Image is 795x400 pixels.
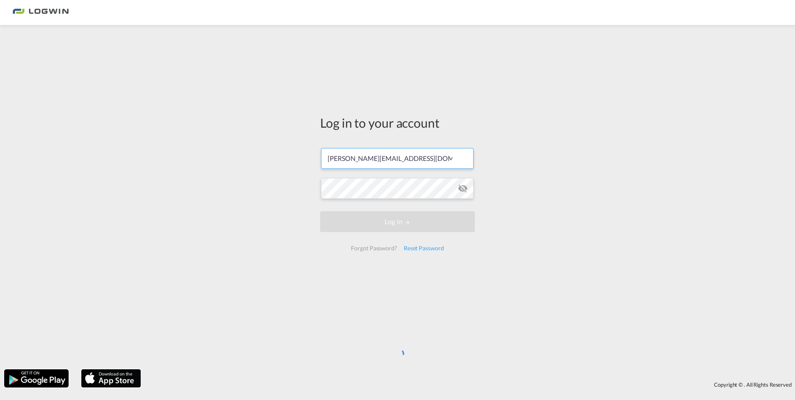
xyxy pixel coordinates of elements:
[12,3,69,22] img: 2761ae10d95411efa20a1f5e0282d2d7.png
[320,211,475,232] button: LOGIN
[458,183,468,193] md-icon: icon-eye-off
[145,378,795,392] div: Copyright © . All Rights Reserved
[80,368,142,388] img: apple.png
[348,241,400,256] div: Forgot Password?
[3,368,69,388] img: google.png
[321,148,474,169] input: Enter email/phone number
[400,241,447,256] div: Reset Password
[320,114,475,131] div: Log in to your account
